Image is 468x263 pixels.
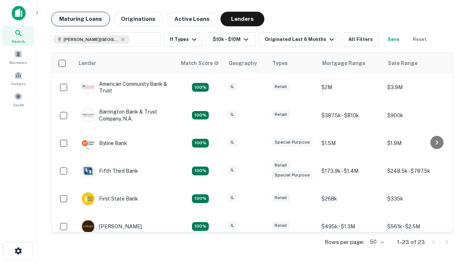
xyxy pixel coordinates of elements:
[228,221,237,230] div: IL
[318,185,384,213] td: $268k
[192,139,209,148] div: Matching Properties: 2, hasApolloMatch: undefined
[192,83,209,92] div: Matching Properties: 2, hasApolloMatch: undefined
[272,194,290,202] div: Retail
[272,138,313,146] div: Special Purpose
[82,81,169,94] div: American Community Bank & Trust
[325,238,364,247] p: Rows per page:
[228,138,237,146] div: IL
[82,109,94,122] img: picture
[2,89,34,109] a: Saved
[272,59,288,68] div: Types
[342,32,379,47] button: All Filters
[192,167,209,175] div: Matching Properties: 2, hasApolloMatch: undefined
[74,53,177,73] th: Lender
[318,129,384,157] td: $1.5M
[384,213,449,240] td: $561k - $2.5M
[384,157,449,185] td: $248.5k - $787.5k
[397,238,425,247] p: 1–23 of 23
[382,32,405,47] button: Save your search to get updates of matches that match your search criteria.
[164,32,202,47] button: 11 Types
[228,110,237,119] div: IL
[272,83,290,91] div: Retail
[166,12,218,26] button: Active Loans
[272,161,290,169] div: Retail
[192,111,209,120] div: Matching Properties: 3, hasApolloMatch: undefined
[384,185,449,213] td: $335k
[228,166,237,174] div: IL
[367,237,385,247] div: 50
[10,60,27,65] span: Borrowers
[318,53,384,73] th: Mortgage Range
[82,108,169,122] div: Barrington Bank & Trust Company, N.a.
[13,102,24,108] span: Saved
[51,12,110,26] button: Maturing Loans
[82,81,94,94] img: picture
[82,193,94,205] img: picture
[384,53,449,73] th: Sale Range
[384,101,449,129] td: $900k
[220,12,264,26] button: Lenders
[272,110,290,119] div: Retail
[224,53,268,73] th: Geography
[181,59,218,67] h6: Match Score
[408,32,431,47] button: Reset
[113,12,163,26] button: Originations
[2,47,34,67] a: Borrowers
[265,35,336,44] div: Originated Last 6 Months
[228,83,237,91] div: IL
[259,32,339,47] button: Originated Last 6 Months
[192,222,209,231] div: Matching Properties: 3, hasApolloMatch: undefined
[177,53,224,73] th: Capitalize uses an advanced AI algorithm to match your search with the best lender. The match sco...
[229,59,257,68] div: Geography
[228,194,237,202] div: IL
[388,59,418,68] div: Sale Range
[79,59,96,68] div: Lender
[64,36,118,43] span: [PERSON_NAME][GEOGRAPHIC_DATA], [GEOGRAPHIC_DATA]
[12,38,25,44] span: Search
[318,73,384,101] td: $2M
[12,6,26,20] img: capitalize-icon.png
[82,137,94,149] img: picture
[82,137,127,150] div: Byline Bank
[268,53,318,73] th: Types
[181,59,219,67] div: Capitalize uses an advanced AI algorithm to match your search with the best lender. The match sco...
[318,157,384,185] td: $173.9k - $1.4M
[272,221,290,230] div: Retail
[192,194,209,203] div: Matching Properties: 2, hasApolloMatch: undefined
[2,68,34,88] a: Contacts
[431,205,468,240] iframe: Chat Widget
[82,164,138,178] div: Fifth Third Bank
[11,81,26,87] span: Contacts
[82,165,94,177] img: picture
[318,213,384,240] td: $495k - $1.3M
[272,171,313,179] div: Special Purpose
[318,101,384,129] td: $387.5k - $810k
[322,59,365,68] div: Mortgage Range
[384,73,449,101] td: $3.9M
[205,32,256,47] button: $10k - $10M
[82,220,94,233] img: picture
[82,192,138,205] div: First State Bank
[82,220,142,233] div: [PERSON_NAME]
[384,129,449,157] td: $1.9M
[2,26,34,46] a: Search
